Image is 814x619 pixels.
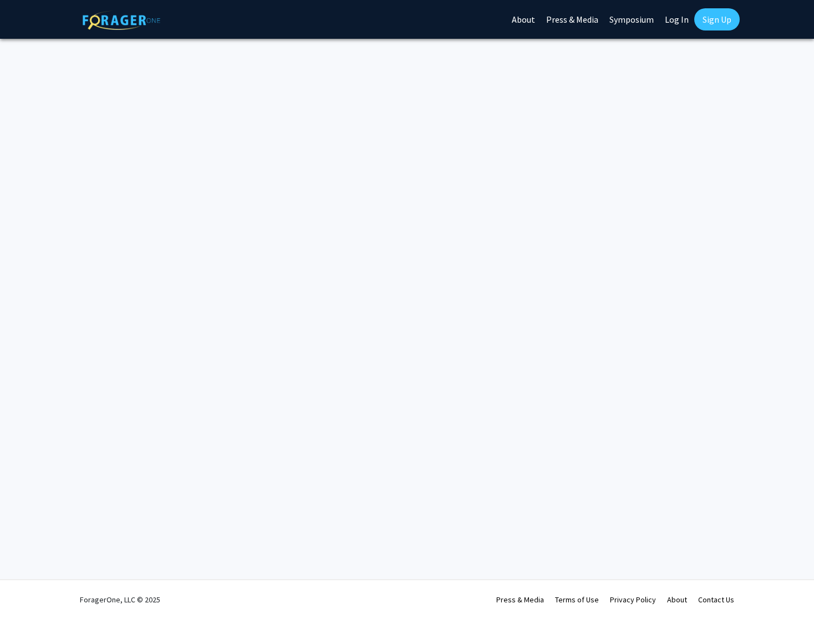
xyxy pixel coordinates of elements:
a: Contact Us [698,595,734,605]
a: Privacy Policy [610,595,656,605]
a: Sign Up [694,8,740,30]
div: ForagerOne, LLC © 2025 [80,580,160,619]
a: About [667,595,687,605]
a: Terms of Use [555,595,599,605]
img: ForagerOne Logo [83,11,160,30]
a: Press & Media [496,595,544,605]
